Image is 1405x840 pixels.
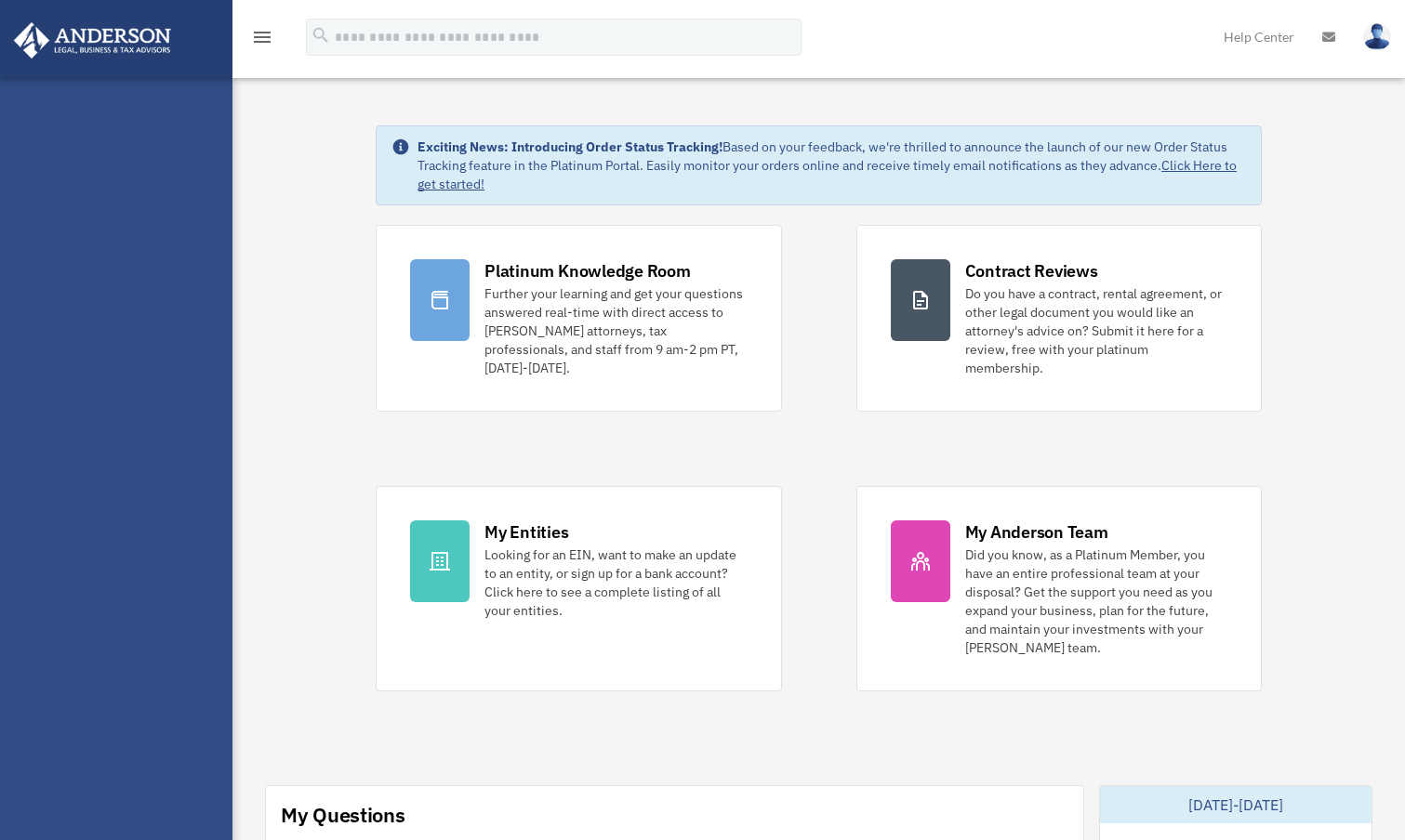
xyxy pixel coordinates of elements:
img: Anderson Advisors Platinum Portal [8,22,177,59]
div: Contract Reviews [965,259,1098,282]
div: Platinum Knowledge Room [484,259,691,282]
a: menu [251,33,273,48]
i: menu [251,26,273,48]
strong: Exciting News: Introducing Order Status Tracking! [418,138,722,155]
div: Based on your feedback, we're thrilled to announce the launch of our new Order Status Tracking fe... [418,138,1246,193]
div: My Questions [281,801,405,829]
a: Click Here to get started! [418,157,1237,192]
div: Further your learning and get your questions answered real-time with direct access to [PERSON_NAM... [484,284,747,377]
i: search [311,25,331,46]
div: My Anderson Team [965,520,1108,544]
a: My Anderson Team Did you know, as a Platinum Member, you have an entire professional team at your... [856,486,1262,691]
div: My Entities [484,520,568,544]
img: User Pic [1363,23,1391,50]
div: Did you know, as a Platinum Member, you have an entire professional team at your disposal? Get th... [965,545,1227,657]
div: [DATE]-[DATE] [1100,786,1372,823]
a: My Entities Looking for an EIN, want to make an update to an entity, or sign up for a bank accoun... [376,486,781,691]
a: Contract Reviews Do you have a contract, rental agreement, or other legal document you would like... [856,225,1262,412]
div: Looking for an EIN, want to make an update to an entity, or sign up for a bank account? Click her... [484,545,747,620]
div: Do you have a contract, rental agreement, or other legal document you would like an attorney's ad... [965,284,1227,377]
a: Platinum Knowledge Room Further your learning and get your questions answered real-time with dire... [376,225,781,412]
